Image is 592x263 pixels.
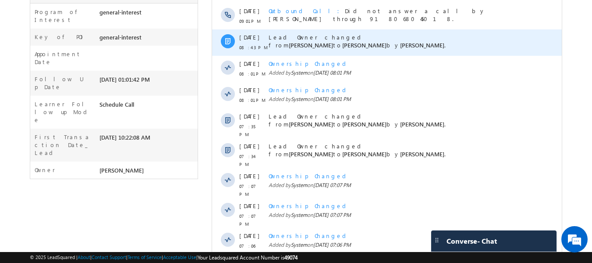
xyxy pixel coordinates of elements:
[284,254,298,261] span: 49074
[27,103,47,111] span: [DATE]
[27,113,53,121] span: 09:04 PM
[35,75,91,91] label: Follow Up Date
[57,50,175,58] span: Conversation Log Form_B2C
[57,77,269,92] span: Lead Stage changed from to by through
[97,75,198,87] div: [DATE] 01:01:42 PM
[57,77,269,92] span: B2C : Did Not Pick
[79,218,95,225] span: System
[57,130,273,145] span: Did not answer a call by [PERSON_NAME] through 918068045018.
[77,243,121,250] span: [PERSON_NAME]
[130,164,174,171] span: [PERSON_NAME]
[35,50,91,66] label: Appointment Date
[46,46,147,58] div: Chat with us now
[57,156,234,171] span: Lead Owner changed from to by .
[27,87,53,95] span: 09:04 PM
[78,254,90,260] a: About
[119,203,159,215] em: Start Chat
[447,237,497,245] span: Converse - Chat
[184,77,225,84] span: B2C : New Lead
[57,130,133,137] span: Outbound Call
[188,243,232,250] span: [PERSON_NAME]
[101,60,139,67] span: [DATE] 09:04 PM
[44,7,110,20] div: All Selected
[128,254,162,260] a: Terms of Service
[130,85,173,92] span: Automation
[11,81,160,195] textarea: Type your message and hit 'Enter'
[27,235,47,243] span: [DATE]
[35,8,91,24] label: Program of Interest
[97,33,198,45] div: general-interest
[46,10,71,18] div: All Selected
[27,61,53,68] span: 09:04 PM
[200,103,232,111] strong: System
[57,209,137,216] span: Ownership Changed
[27,130,47,137] span: [DATE]
[30,253,298,262] span: © 2025 LeadSquared | | | | |
[79,60,95,67] span: System
[57,235,234,250] span: Lead Owner changed from to by .
[27,245,53,261] span: 07:35 PM
[35,166,55,174] label: Owner
[27,140,53,148] span: 09:01 PM
[151,10,168,18] div: All Time
[99,166,144,174] span: [PERSON_NAME]
[144,4,165,25] div: Minimize live chat window
[27,182,47,190] span: [DATE]
[35,133,91,157] label: First Transaction Date_Lead
[81,85,100,92] span: System
[27,192,53,200] span: 08:01 PM
[188,164,232,171] span: [PERSON_NAME]
[97,133,198,145] div: [DATE] 10:22:08 AM
[27,156,47,164] span: [DATE]
[57,218,312,226] span: Added by on
[27,166,53,174] span: 08:43 PM
[198,254,298,261] span: Your Leadsquared Account Number is
[15,46,37,58] img: d_60004797649_company_0_60004797649
[57,60,312,68] span: Added by on
[92,254,126,260] a: Contact Support
[97,100,198,112] div: Schedule Call
[57,191,312,199] span: Added by on
[9,34,37,42] div: Today
[27,209,47,216] span: [DATE]
[27,77,47,85] span: [DATE]
[35,100,91,124] label: Learner Follow up Mode
[57,103,133,111] span: general-interest
[79,192,95,198] span: System
[27,219,53,227] span: 08:01 PM
[35,33,85,41] label: Key of POI
[57,182,137,190] span: Ownership Changed
[163,254,196,260] a: Acceptable Use
[101,192,139,198] span: [DATE] 08:01 PM
[9,7,39,20] span: Activity Type
[101,218,139,225] span: [DATE] 08:01 PM
[130,243,174,250] span: [PERSON_NAME]
[77,164,121,171] span: [PERSON_NAME]
[57,103,232,111] span: modified by
[27,50,47,58] span: [DATE]
[433,237,440,244] img: carter-drag
[132,7,144,20] span: Time
[97,8,198,20] div: general-interest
